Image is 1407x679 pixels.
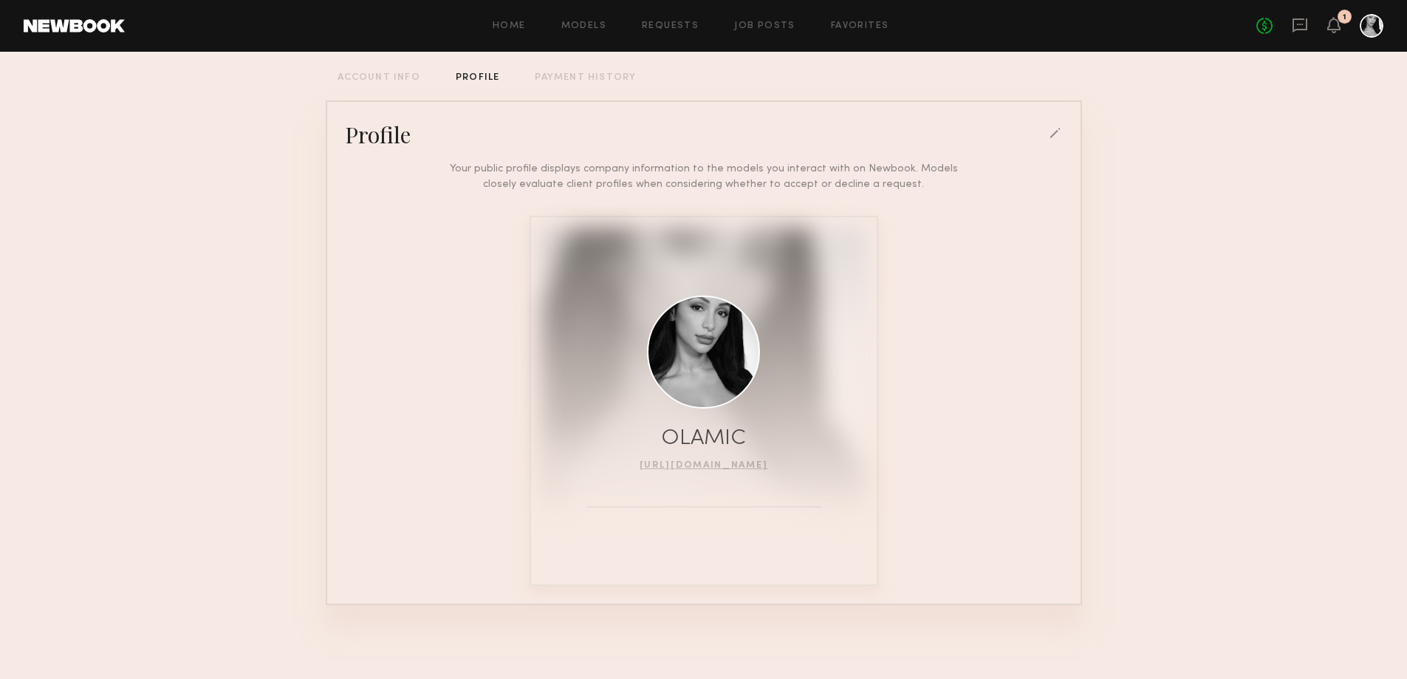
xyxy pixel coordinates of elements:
[640,461,768,470] a: [URL][DOMAIN_NAME]
[456,73,499,83] div: PROFILE
[493,21,526,31] a: Home
[831,21,889,31] a: Favorites
[1343,13,1346,21] div: 1
[734,21,795,31] a: Job Posts
[535,73,636,83] div: PAYMENT HISTORY
[640,427,768,450] div: OLAMIC
[437,161,970,192] div: Your public profile displays company information to the models you interact with on Newbook. Mode...
[338,73,420,83] div: ACCOUNT INFO
[345,120,411,149] div: Profile
[642,21,699,31] a: Requests
[561,21,606,31] a: Models
[1050,128,1063,141] div: edit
